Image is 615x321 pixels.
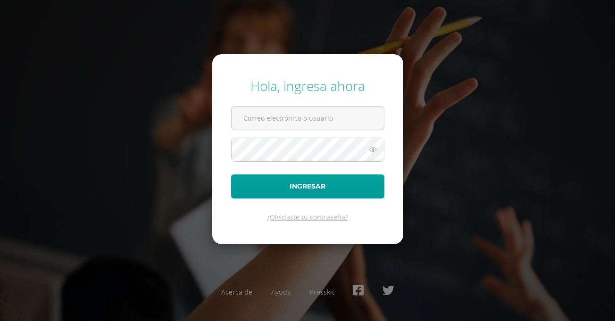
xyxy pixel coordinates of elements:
[310,288,334,296] a: Presskit
[221,288,252,296] a: Acerca de
[231,174,384,198] button: Ingresar
[271,288,291,296] a: Ayuda
[267,213,348,222] a: ¿Olvidaste tu contraseña?
[231,77,384,95] div: Hola, ingresa ahora
[232,107,384,130] input: Correo electrónico o usuario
